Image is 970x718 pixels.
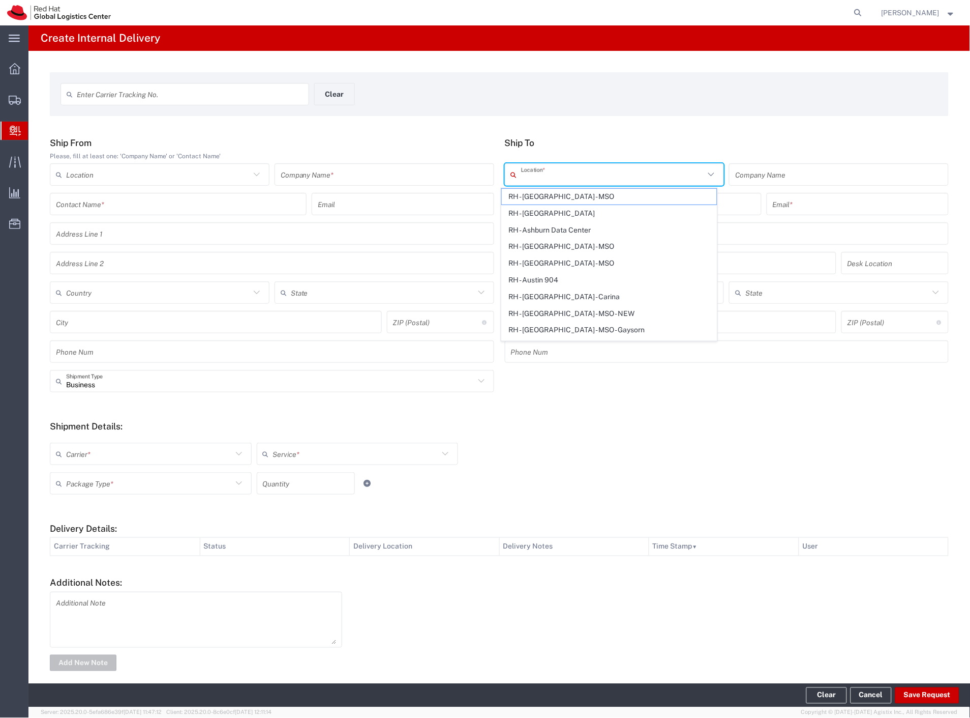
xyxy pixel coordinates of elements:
[502,222,717,238] span: RH - Ashburn Data Center
[499,538,649,556] th: Delivery Notes
[50,421,949,432] h5: Shipment Details:
[50,538,200,556] th: Carrier Tracking
[200,538,350,556] th: Status
[502,322,717,338] span: RH - [GEOGRAPHIC_DATA] - MSO - Gaysorn
[502,272,717,288] span: RH - Austin 904
[801,708,958,717] span: Copyright © [DATE]-[DATE] Agistix Inc., All Rights Reserved
[41,25,160,51] h4: Create Internal Delivery
[881,7,956,19] button: [PERSON_NAME]
[895,687,959,704] button: Save Request
[502,206,717,221] span: RH - [GEOGRAPHIC_DATA]
[882,7,939,18] span: Filip Lizuch
[50,523,949,534] h5: Delivery Details:
[50,137,494,148] h5: Ship From
[314,83,355,105] button: Clear
[7,5,111,20] img: logo
[502,289,717,305] span: RH - [GEOGRAPHIC_DATA] - Carina
[502,339,717,355] span: RH - [GEOGRAPHIC_DATA] - Colonial
[502,239,717,254] span: RH - [GEOGRAPHIC_DATA] - MSO
[505,137,949,148] h5: Ship To
[360,476,374,491] a: Add Item
[502,306,717,322] span: RH - [GEOGRAPHIC_DATA] - MSO - NEW
[502,189,717,205] span: RH - [GEOGRAPHIC_DATA] - MSO
[799,538,949,556] th: User
[235,709,271,715] span: [DATE] 12:11:14
[166,709,271,715] span: Client: 2025.20.0-8c6e0cf
[851,687,892,704] a: Cancel
[502,255,717,271] span: RH - [GEOGRAPHIC_DATA] - MSO
[649,538,799,556] th: Time Stamp
[50,537,949,556] table: Delivery Details:
[50,152,494,161] div: Please, fill at least one: 'Company Name' or 'Contact Name'
[41,709,162,715] span: Server: 2025.20.0-5efa686e39f
[806,687,847,704] button: Clear
[124,709,162,715] span: [DATE] 11:47:12
[350,538,500,556] th: Delivery Location
[50,578,949,588] h5: Additional Notes:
